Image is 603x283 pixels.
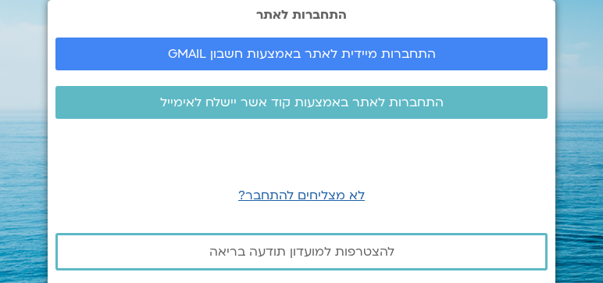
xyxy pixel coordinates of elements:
span: התחברות מיידית לאתר באמצעות חשבון GMAIL [168,47,436,61]
a: התחברות לאתר באמצעות קוד אשר יישלח לאימייל [55,86,548,119]
a: לא מצליחים להתחבר? [238,187,365,204]
a: התחברות מיידית לאתר באמצעות חשבון GMAIL [55,38,548,70]
span: התחברות לאתר באמצעות קוד אשר יישלח לאימייל [160,95,444,109]
a: להצטרפות למועדון תודעה בריאה [55,233,548,270]
h2: התחברות לאתר [55,8,548,22]
span: להצטרפות למועדון תודעה בריאה [209,245,394,259]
